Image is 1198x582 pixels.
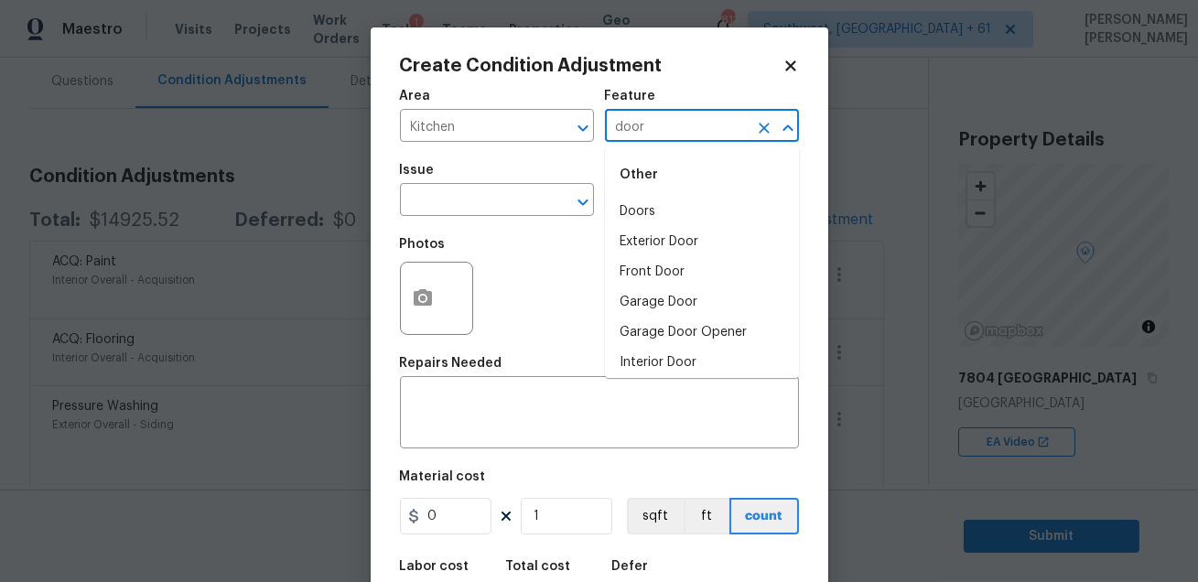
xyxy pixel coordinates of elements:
[605,227,799,257] li: Exterior Door
[400,57,782,75] h2: Create Condition Adjustment
[605,257,799,287] li: Front Door
[627,498,684,534] button: sqft
[605,197,799,227] li: Doors
[400,238,446,251] h5: Photos
[400,164,435,177] h5: Issue
[605,348,799,378] li: Interior Door
[570,115,596,141] button: Open
[684,498,729,534] button: ft
[400,470,486,483] h5: Material cost
[751,115,777,141] button: Clear
[400,90,431,102] h5: Area
[400,560,469,573] h5: Labor cost
[605,318,799,348] li: Garage Door Opener
[570,189,596,215] button: Open
[506,560,571,573] h5: Total cost
[400,357,502,370] h5: Repairs Needed
[729,498,799,534] button: count
[605,287,799,318] li: Garage Door
[612,560,649,573] h5: Defer
[775,115,801,141] button: Close
[605,90,656,102] h5: Feature
[605,153,799,197] div: Other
